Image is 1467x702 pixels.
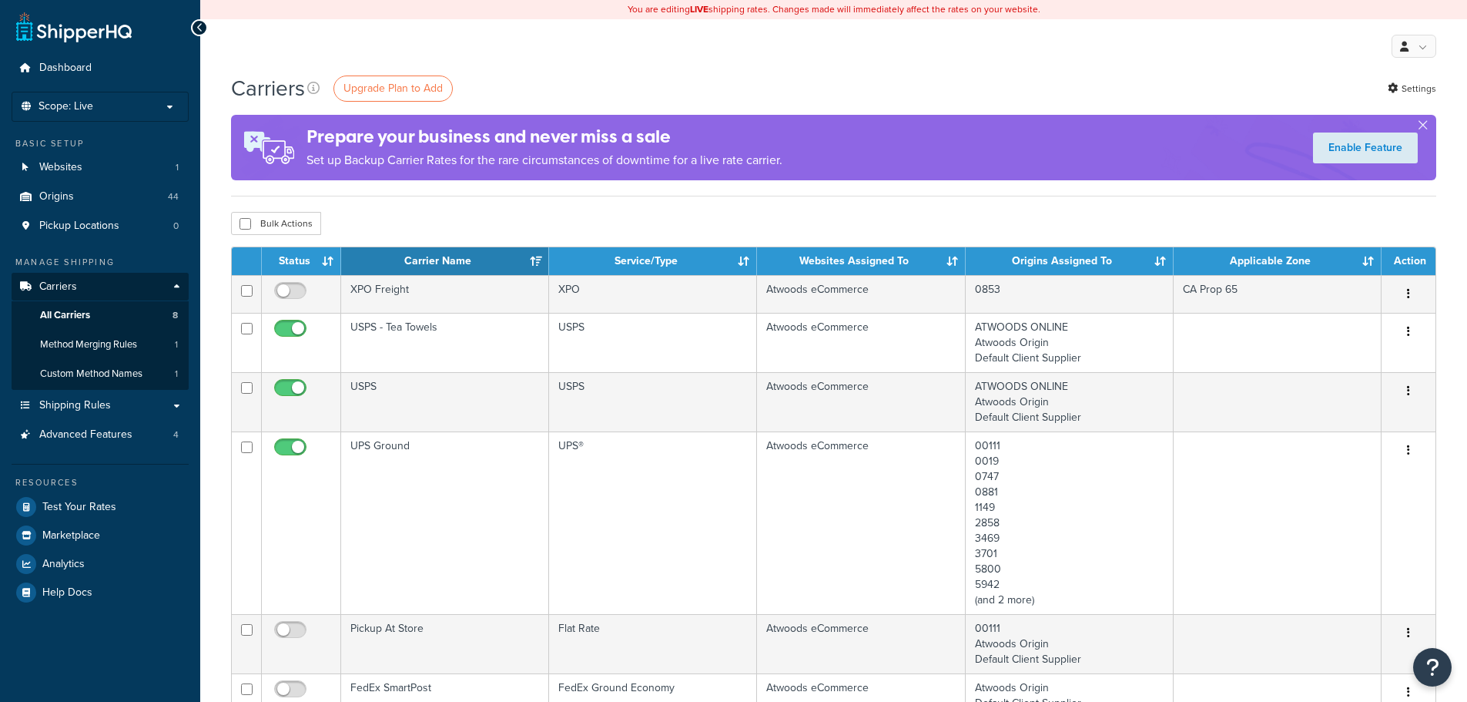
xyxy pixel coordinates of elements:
[12,360,189,388] li: Custom Method Names
[1174,247,1382,275] th: Applicable Zone: activate to sort column ascending
[12,273,189,390] li: Carriers
[690,2,708,16] b: LIVE
[549,313,757,372] td: USPS
[12,360,189,388] a: Custom Method Names 1
[1388,78,1436,99] a: Settings
[1174,275,1382,313] td: CA Prop 65
[176,161,179,174] span: 1
[341,614,549,673] td: Pickup At Store
[39,100,93,113] span: Scope: Live
[12,331,189,359] li: Method Merging Rules
[333,76,453,102] a: Upgrade Plan to Add
[39,220,119,233] span: Pickup Locations
[757,614,965,673] td: Atwoods eCommerce
[40,338,137,351] span: Method Merging Rules
[12,522,189,549] a: Marketplace
[341,247,549,275] th: Carrier Name: activate to sort column ascending
[549,432,757,614] td: UPS®
[12,476,189,489] div: Resources
[549,372,757,432] td: USPS
[1413,648,1452,687] button: Open Resource Center
[757,275,965,313] td: Atwoods eCommerce
[40,309,90,322] span: All Carriers
[231,73,305,103] h1: Carriers
[173,428,179,442] span: 4
[966,372,1174,432] td: ATWOODS ONLINE Atwoods Origin Default Client Supplier
[12,301,189,330] li: All Carriers
[306,124,782,149] h4: Prepare your business and never miss a sale
[12,421,189,449] li: Advanced Features
[1382,247,1435,275] th: Action
[966,313,1174,372] td: ATWOODS ONLINE Atwoods Origin Default Client Supplier
[39,399,111,412] span: Shipping Rules
[12,54,189,82] a: Dashboard
[172,309,178,322] span: 8
[39,62,92,75] span: Dashboard
[42,501,116,514] span: Test Your Rates
[16,12,132,42] a: ShipperHQ Home
[757,372,965,432] td: Atwoods eCommerce
[12,421,189,449] a: Advanced Features 4
[12,212,189,240] a: Pickup Locations 0
[39,190,74,203] span: Origins
[757,313,965,372] td: Atwoods eCommerce
[173,220,179,233] span: 0
[12,391,189,420] a: Shipping Rules
[12,256,189,269] div: Manage Shipping
[12,153,189,182] li: Websites
[40,368,142,381] span: Custom Method Names
[12,301,189,330] a: All Carriers 8
[341,432,549,614] td: UPS Ground
[306,149,782,171] p: Set up Backup Carrier Rates for the rare circumstances of downtime for a live rate carrier.
[39,161,82,174] span: Websites
[12,183,189,211] li: Origins
[231,115,306,180] img: ad-rules-rateshop-fe6ec290ccb7230408bd80ed9643f0289d75e0ffd9eb532fc0e269fcd187b520.png
[341,313,549,372] td: USPS - Tea Towels
[168,190,179,203] span: 44
[549,275,757,313] td: XPO
[42,529,100,542] span: Marketplace
[549,614,757,673] td: Flat Rate
[966,432,1174,614] td: 00111 0019 0747 0881 1149 2858 3469 3701 5800 5942 (and 2 more)
[175,368,178,381] span: 1
[966,614,1174,673] td: 00111 Atwoods Origin Default Client Supplier
[341,275,549,313] td: XPO Freight
[12,579,189,606] a: Help Docs
[12,273,189,301] a: Carriers
[42,558,85,571] span: Analytics
[12,550,189,578] a: Analytics
[12,331,189,359] a: Method Merging Rules 1
[1313,133,1418,163] a: Enable Feature
[12,212,189,240] li: Pickup Locations
[42,586,92,600] span: Help Docs
[39,280,77,294] span: Carriers
[12,183,189,211] a: Origins 44
[549,247,757,275] th: Service/Type: activate to sort column ascending
[12,493,189,521] a: Test Your Rates
[262,247,341,275] th: Status: activate to sort column ascending
[12,137,189,150] div: Basic Setup
[343,80,443,96] span: Upgrade Plan to Add
[757,432,965,614] td: Atwoods eCommerce
[12,153,189,182] a: Websites 1
[757,247,965,275] th: Websites Assigned To: activate to sort column ascending
[966,247,1174,275] th: Origins Assigned To: activate to sort column ascending
[966,275,1174,313] td: 0853
[231,212,321,235] button: Bulk Actions
[39,428,132,442] span: Advanced Features
[341,372,549,432] td: USPS
[175,338,178,351] span: 1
